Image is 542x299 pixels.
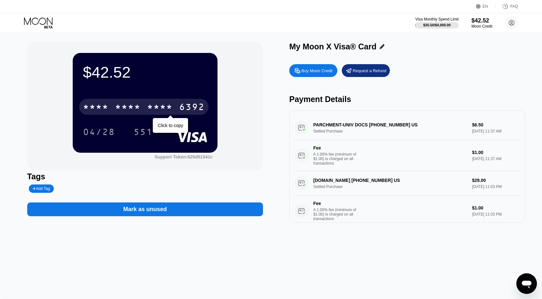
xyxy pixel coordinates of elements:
div: EN [476,3,496,10]
div: Fee [313,201,358,206]
div: $1.00 [472,150,520,155]
div: A 1.00% fee (minimum of $1.00) is charged on all transactions [313,208,361,221]
div: FAQ [496,3,518,10]
div: Click to copy [158,123,183,128]
div: Add Tag [29,184,54,193]
div: $42.52 [472,17,492,24]
div: Mark as unused [27,196,263,216]
div: $42.52 [83,63,207,81]
div: Support Token:625d51541c [155,154,213,159]
div: Visa Monthly Spend Limit [415,17,458,21]
div: 04/28 [83,128,115,138]
div: Payment Details [289,95,525,104]
div: Moon Credit [472,24,492,29]
div: FeeA 1.00% fee (minimum of $1.00) is charged on all transactions$1.00[DATE] 11:37 AM [294,140,520,171]
div: FeeA 1.00% fee (minimum of $1.00) is charged on all transactions$1.00[DATE] 11:03 PM [294,196,520,226]
div: [DATE] 11:37 AM [472,157,520,161]
div: 04/28 [78,124,120,140]
div: Support Token: 625d51541c [155,154,213,159]
div: 551 [129,124,158,140]
div: Request a Refund [342,64,390,77]
div: Fee [313,145,358,150]
div: [DATE] 11:03 PM [472,212,520,217]
div: FAQ [510,4,518,9]
div: Tags [27,172,263,181]
div: Buy Moon Credit [289,64,337,77]
div: Visa Monthly Spend Limit$35.50/$4,000.00 [415,17,458,29]
div: EN [483,4,488,9]
div: 551 [134,128,153,138]
div: $1.00 [472,205,520,210]
div: Mark as unused [123,206,167,213]
div: Request a Refund [353,68,386,73]
div: $42.52Moon Credit [472,17,492,29]
div: 6392 [179,103,205,113]
div: My Moon X Visa® Card [289,42,376,51]
div: Buy Moon Credit [301,68,333,73]
iframe: Button to launch messaging window [516,273,537,294]
div: Add Tag [33,186,50,191]
div: A 1.00% fee (minimum of $1.00) is charged on all transactions [313,152,361,166]
div: $35.50 / $4,000.00 [423,23,451,27]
